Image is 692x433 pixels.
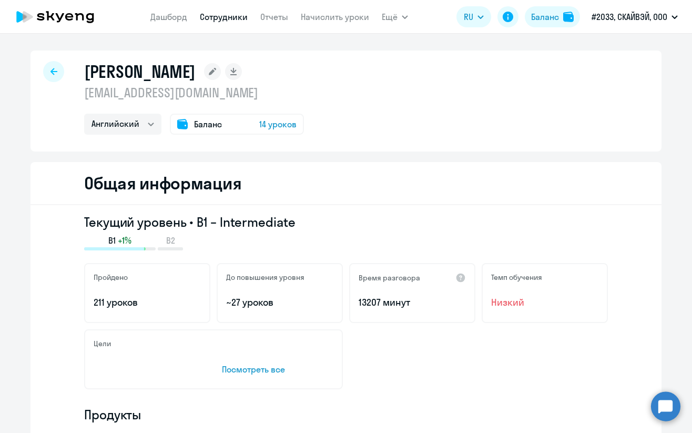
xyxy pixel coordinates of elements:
h5: До повышения уровня [226,273,304,282]
p: [EMAIL_ADDRESS][DOMAIN_NAME] [84,84,304,101]
span: B2 [166,235,175,246]
span: Ещё [382,11,398,23]
span: 14 уроков [259,118,297,130]
p: ~27 уроков [226,296,333,309]
h2: Общая информация [84,173,241,194]
span: RU [464,11,473,23]
p: 211 уроков [94,296,201,309]
button: RU [456,6,491,27]
a: Отчеты [260,12,288,22]
p: Посмотреть все [222,363,333,376]
img: balance [563,12,574,22]
a: Начислить уроки [301,12,369,22]
h5: Пройдено [94,273,128,282]
span: B1 [108,235,116,246]
h5: Темп обучения [491,273,542,282]
a: Сотрудники [200,12,248,22]
span: Баланс [194,118,222,130]
p: #2033, СКАЙВЭЙ, ООО [592,11,667,23]
button: Балансbalance [525,6,580,27]
div: Баланс [531,11,559,23]
h1: [PERSON_NAME] [84,61,196,82]
h5: Цели [94,339,111,348]
h3: Текущий уровень • B1 – Intermediate [84,214,608,230]
button: Ещё [382,6,408,27]
h5: Время разговора [359,273,420,283]
h4: Продукты [84,406,608,423]
a: Дашборд [150,12,187,22]
p: 13207 минут [359,296,466,309]
button: #2033, СКАЙВЭЙ, ООО [586,4,683,29]
span: +1% [118,235,131,246]
span: Низкий [491,296,598,309]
